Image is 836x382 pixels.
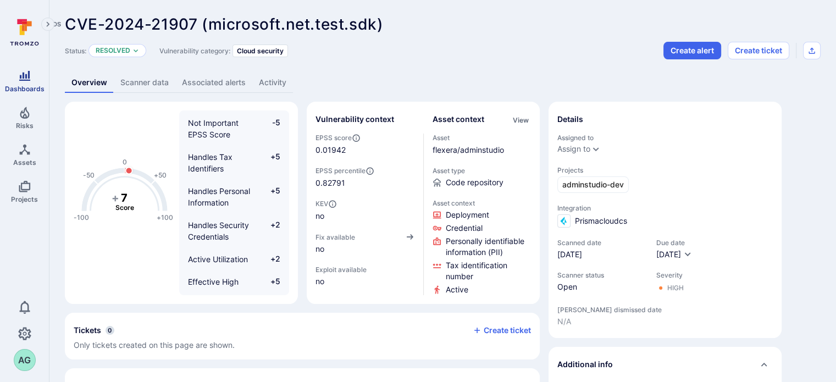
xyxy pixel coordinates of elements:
[65,73,821,93] div: Vulnerability tabs
[14,349,36,371] button: AG
[562,179,624,190] span: adminstudio-dev
[549,347,782,382] div: Collapse
[259,276,280,287] span: +5
[557,204,773,212] span: Integration
[65,313,540,359] div: Collapse
[157,213,173,222] text: +100
[656,249,692,260] button: [DATE]
[656,271,684,279] span: Severity
[557,114,583,125] h2: Details
[188,186,250,207] span: Handles Personal Information
[188,277,239,286] span: Effective High
[433,134,532,142] span: Asset
[446,260,532,282] span: Click to view evidence
[103,191,147,212] g: The vulnerability score is based on the parameters defined in the settings
[74,325,101,336] h2: Tickets
[557,271,645,279] span: Scanner status
[259,185,280,208] span: +5
[575,215,627,226] span: Prismacloudcs
[65,15,383,34] span: CVE-2024-21907 (microsoft.net.test.sdk)
[433,114,484,125] h2: Asset context
[446,284,468,295] span: Click to view evidence
[557,249,645,260] span: [DATE]
[446,236,532,258] span: Click to view evidence
[315,114,394,125] h2: Vulnerability context
[728,42,789,59] button: Create ticket
[44,20,52,29] i: Expand navigation menu
[11,195,38,203] span: Projects
[315,211,414,222] span: no
[132,47,139,54] button: Expand dropdown
[549,102,782,338] section: details card
[96,46,130,55] button: Resolved
[188,118,239,139] span: Not Important EPSS Score
[557,359,613,370] h2: Additional info
[114,73,175,93] a: Scanner data
[112,191,119,204] tspan: +
[175,73,252,93] a: Associated alerts
[315,178,414,189] span: 0.82791
[315,276,414,287] span: no
[473,325,531,335] button: Create ticket
[557,316,773,327] span: N/A
[315,243,414,254] span: no
[663,42,721,59] button: Create alert
[557,239,645,247] span: Scanned date
[315,233,355,241] span: Fix available
[656,250,681,259] span: [DATE]
[259,117,280,140] span: -5
[557,134,773,142] span: Assigned to
[259,219,280,242] span: +2
[433,145,504,154] a: flexera/adminstudio
[188,220,249,241] span: Handles Security Credentials
[511,114,531,125] div: Click to view all asset context details
[83,171,95,179] text: -50
[5,85,45,93] span: Dashboards
[446,223,483,234] span: Click to view evidence
[511,116,531,124] button: View
[16,121,34,130] span: Risks
[259,253,280,265] span: +2
[74,213,89,222] text: -100
[123,157,127,165] text: 0
[252,73,293,93] a: Activity
[315,145,346,156] span: 0.01942
[557,306,773,314] span: [PERSON_NAME] dismissed date
[65,73,114,93] a: Overview
[74,340,235,350] span: Only tickets created on this page are shown.
[557,176,629,193] a: adminstudio-dev
[41,18,54,31] button: Expand navigation menu
[656,239,692,247] span: Due date
[656,239,692,260] div: Due date field
[315,265,367,274] span: Exploit available
[65,47,86,55] span: Status:
[315,200,414,208] span: KEV
[188,254,248,264] span: Active Utilization
[14,349,36,371] div: Ambika Golla Thimmaiah
[433,167,532,175] span: Asset type
[591,145,600,153] button: Expand dropdown
[65,313,540,359] section: tickets card
[232,45,288,57] div: Cloud security
[557,145,590,153] button: Assign to
[557,281,645,292] span: Open
[803,42,821,59] div: Export as CSV
[315,134,414,142] span: EPSS score
[446,209,489,220] span: Click to view evidence
[13,158,36,167] span: Assets
[121,191,128,204] tspan: 7
[188,152,232,173] span: Handles Tax Identifiers
[315,167,414,175] span: EPSS percentile
[446,177,503,188] span: Code repository
[106,326,114,335] span: 0
[557,166,773,174] span: Projects
[667,284,684,292] div: High
[115,203,134,212] text: Score
[433,199,532,207] span: Asset context
[154,171,167,179] text: +50
[159,47,230,55] span: Vulnerability category:
[259,151,280,174] span: +5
